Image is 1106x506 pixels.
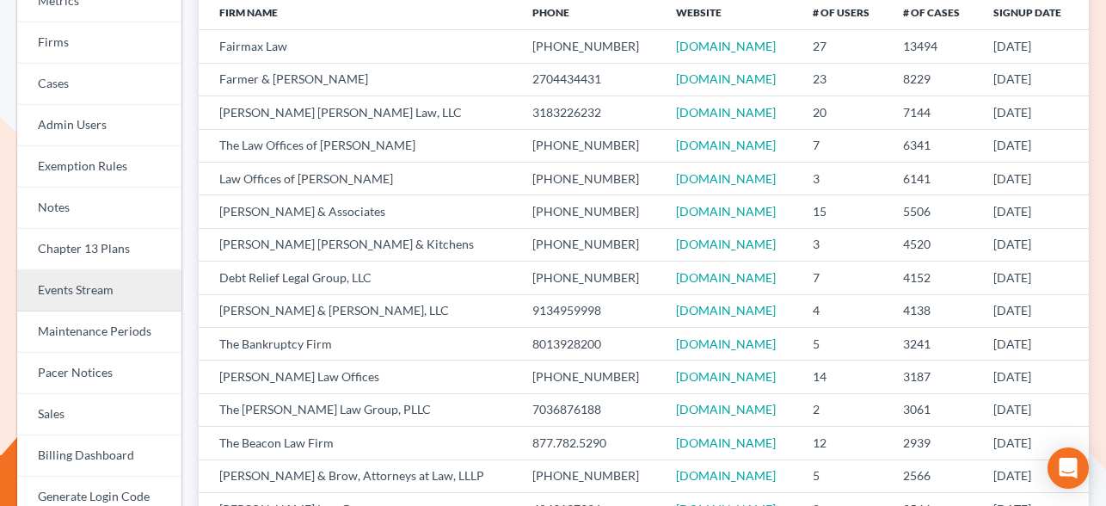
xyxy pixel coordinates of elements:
td: [DATE] [980,129,1089,162]
td: 23 [799,63,889,96]
td: [DATE] [980,96,1089,129]
td: 3061 [889,393,980,426]
td: [DATE] [980,195,1089,228]
td: 3183226232 [519,96,662,129]
td: [PERSON_NAME] & Brow, Attorneys at Law, LLLP [199,460,519,492]
a: Cases [17,64,181,105]
td: 15 [799,195,889,228]
a: Admin Users [17,105,181,146]
td: [PHONE_NUMBER] [519,129,662,162]
td: [PERSON_NAME] Law Offices [199,361,519,393]
td: 877.782.5290 [519,427,662,460]
td: The Law Offices of [PERSON_NAME] [199,129,519,162]
td: 7 [799,129,889,162]
td: 13494 [889,30,980,63]
a: Sales [17,394,181,435]
a: [DOMAIN_NAME] [676,138,776,152]
a: [DOMAIN_NAME] [676,435,776,450]
td: [PHONE_NUMBER] [519,262,662,294]
td: The Bankruptcy Firm [199,327,519,360]
td: 12 [799,427,889,460]
a: [DOMAIN_NAME] [676,105,776,120]
td: [PHONE_NUMBER] [519,30,662,63]
td: [DATE] [980,361,1089,393]
a: [DOMAIN_NAME] [676,468,776,483]
a: Maintenance Periods [17,312,181,353]
td: [DATE] [980,30,1089,63]
a: Chapter 13 Plans [17,229,181,270]
td: [PERSON_NAME] [PERSON_NAME] & Kitchens [199,228,519,261]
td: [DATE] [980,228,1089,261]
td: Fairmax Law [199,30,519,63]
td: 27 [799,30,889,63]
a: Notes [17,188,181,229]
a: [DOMAIN_NAME] [676,336,776,351]
td: 2704434431 [519,63,662,96]
a: Pacer Notices [17,353,181,394]
a: Events Stream [17,270,181,312]
td: 5 [799,327,889,360]
td: [DATE] [980,427,1089,460]
td: 5506 [889,195,980,228]
a: [DOMAIN_NAME] [676,369,776,384]
a: Exemption Rules [17,146,181,188]
td: The [PERSON_NAME] Law Group, PLLC [199,393,519,426]
a: Billing Dashboard [17,435,181,477]
td: [PERSON_NAME] [PERSON_NAME] Law, LLC [199,96,519,129]
td: The Beacon Law Firm [199,427,519,460]
div: Open Intercom Messenger [1048,447,1089,489]
td: 4152 [889,262,980,294]
td: 5 [799,460,889,492]
td: 2939 [889,427,980,460]
td: [DATE] [980,262,1089,294]
td: 6341 [889,129,980,162]
td: 4520 [889,228,980,261]
td: [DATE] [980,63,1089,96]
td: 8013928200 [519,327,662,360]
td: 8229 [889,63,980,96]
td: 7 [799,262,889,294]
td: [PHONE_NUMBER] [519,361,662,393]
a: [DOMAIN_NAME] [676,71,776,86]
td: 7036876188 [519,393,662,426]
td: 20 [799,96,889,129]
td: Farmer & [PERSON_NAME] [199,63,519,96]
td: 7144 [889,96,980,129]
a: [DOMAIN_NAME] [676,39,776,53]
td: 3 [799,228,889,261]
td: Debt Relief Legal Group, LLC [199,262,519,294]
td: [DATE] [980,294,1089,327]
a: [DOMAIN_NAME] [676,171,776,186]
td: 4138 [889,294,980,327]
td: 3 [799,162,889,194]
td: 2566 [889,460,980,492]
td: 3187 [889,361,980,393]
td: [DATE] [980,393,1089,426]
td: 14 [799,361,889,393]
a: [DOMAIN_NAME] [676,204,776,219]
a: [DOMAIN_NAME] [676,237,776,251]
td: Law Offices of [PERSON_NAME] [199,162,519,194]
td: [PHONE_NUMBER] [519,460,662,492]
td: 2 [799,393,889,426]
td: 4 [799,294,889,327]
td: 6141 [889,162,980,194]
td: [DATE] [980,162,1089,194]
td: [PERSON_NAME] & [PERSON_NAME], LLC [199,294,519,327]
td: [PHONE_NUMBER] [519,195,662,228]
td: 3241 [889,327,980,360]
td: [DATE] [980,327,1089,360]
a: [DOMAIN_NAME] [676,402,776,417]
td: [PHONE_NUMBER] [519,228,662,261]
a: [DOMAIN_NAME] [676,270,776,285]
td: [PHONE_NUMBER] [519,162,662,194]
td: 9134959998 [519,294,662,327]
td: [PERSON_NAME] & Associates [199,195,519,228]
a: Firms [17,22,181,64]
a: [DOMAIN_NAME] [676,303,776,318]
td: [DATE] [980,460,1089,492]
